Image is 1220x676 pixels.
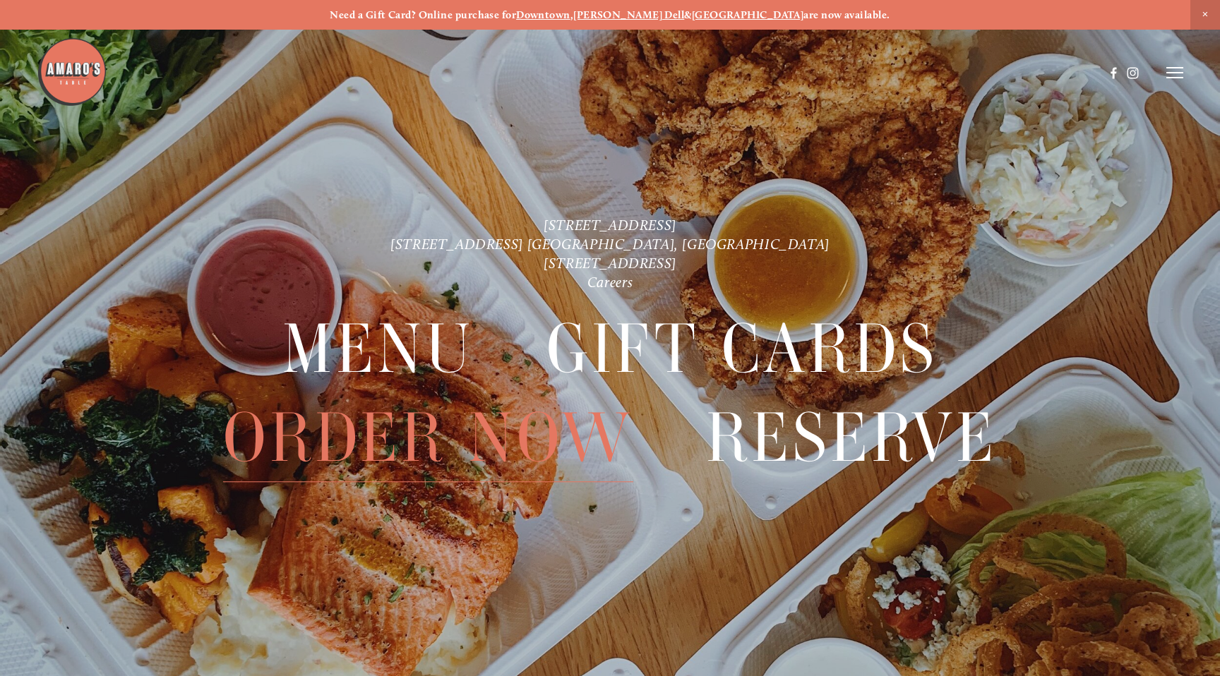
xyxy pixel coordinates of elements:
[516,8,570,21] a: Downtown
[223,394,633,483] span: Order Now
[706,394,997,482] a: Reserve
[223,394,633,482] a: Order Now
[573,8,684,21] a: [PERSON_NAME] Dell
[330,8,516,21] strong: Need a Gift Card? Online purchase for
[544,217,676,234] a: [STREET_ADDRESS]
[546,305,938,392] a: Gift Cards
[706,394,997,483] span: Reserve
[390,236,830,253] a: [STREET_ADDRESS] [GEOGRAPHIC_DATA], [GEOGRAPHIC_DATA]
[803,8,890,21] strong: are now available.
[587,274,633,291] a: Careers
[692,8,804,21] a: [GEOGRAPHIC_DATA]
[37,37,107,107] img: Amaro's Table
[544,255,676,272] a: [STREET_ADDRESS]
[570,8,573,21] strong: ,
[684,8,691,21] strong: &
[282,305,473,392] a: Menu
